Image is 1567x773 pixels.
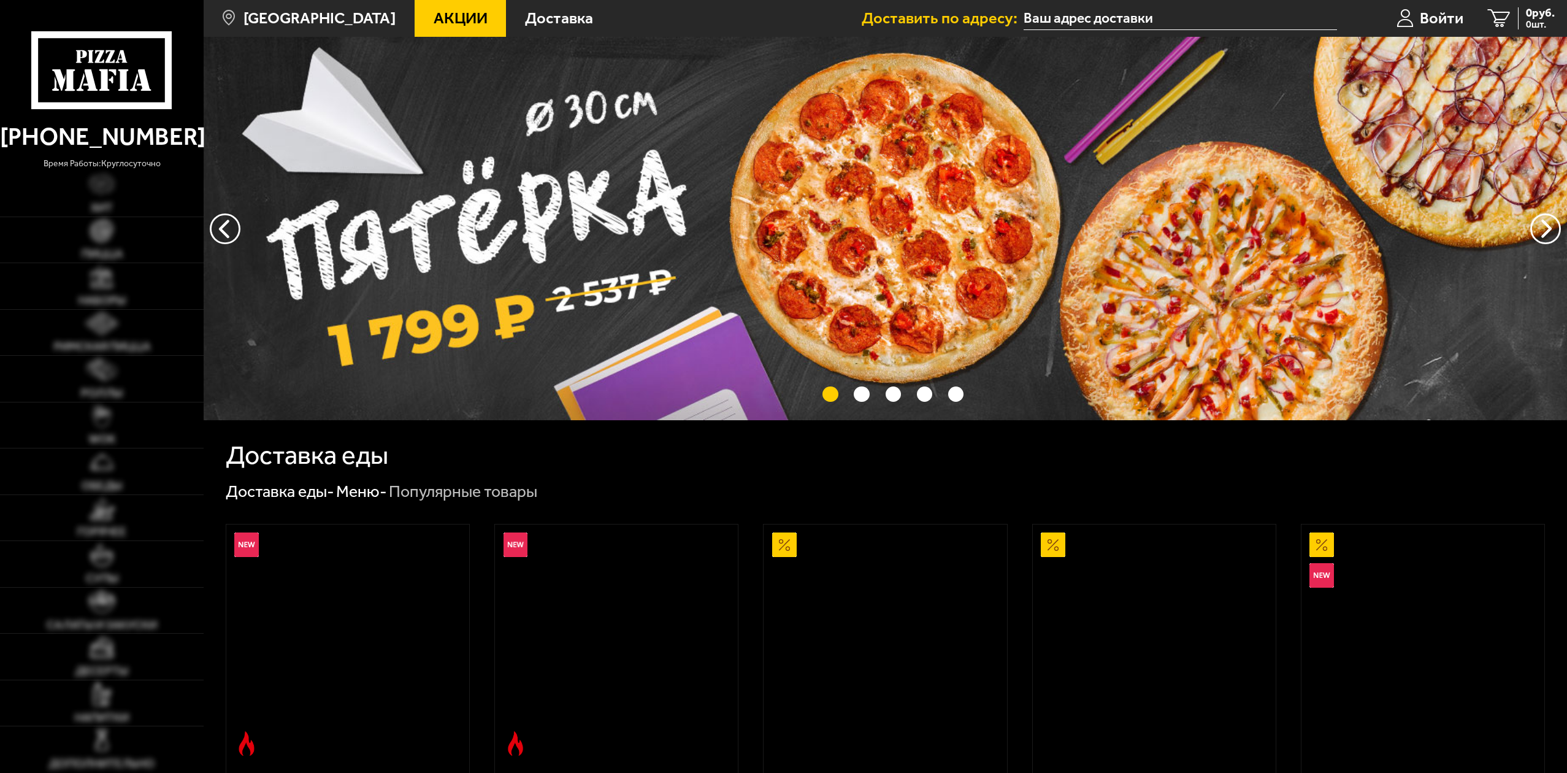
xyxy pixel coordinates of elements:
a: НовинкаОстрое блюдоРимская с креветками [226,525,469,764]
img: Акционный [1309,533,1334,557]
button: точки переключения [822,386,838,402]
button: предыдущий [1530,213,1561,244]
img: Новинка [1309,563,1334,588]
button: точки переключения [917,386,933,402]
span: Пицца [82,248,123,260]
a: АкционныйНовинкаВсё включено [1301,525,1544,764]
img: Острое блюдо [504,731,528,756]
img: Акционный [1041,533,1065,557]
span: Десерты [75,666,128,677]
span: Обеды [82,480,122,492]
span: Хит [91,202,113,214]
a: АкционныйАль-Шам 25 см (тонкое тесто) [764,525,1006,764]
button: точки переключения [948,386,964,402]
span: Дополнительно [49,758,155,770]
img: Новинка [234,533,259,557]
span: 0 руб. [1526,7,1555,19]
h1: Доставка еды [226,442,388,469]
span: Наборы [79,295,126,307]
a: АкционныйПепперони 25 см (толстое с сыром) [1033,525,1276,764]
span: Салаты и закуски [47,620,157,631]
span: WOK [89,434,115,445]
span: [GEOGRAPHIC_DATA] [243,10,396,26]
span: Горячее [77,526,126,538]
span: Супы [86,573,118,585]
span: Доставка [525,10,593,26]
img: Новинка [504,533,528,557]
span: Акции [434,10,488,26]
span: 0 шт. [1526,20,1555,29]
img: Акционный [772,533,797,557]
a: НовинкаОстрое блюдоРимская с мясным ассорти [495,525,738,764]
a: Меню- [336,482,387,501]
button: точки переключения [854,386,870,402]
a: Доставка еды- [226,482,334,501]
img: Острое блюдо [234,731,259,756]
span: Доставить по адресу: [862,10,1024,26]
span: Войти [1420,10,1463,26]
span: Роллы [81,388,123,399]
span: Напитки [75,712,129,724]
span: Римская пицца [54,341,150,353]
input: Ваш адрес доставки [1024,7,1337,30]
div: Популярные товары [389,481,537,502]
button: следующий [210,213,240,244]
button: точки переключения [886,386,902,402]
